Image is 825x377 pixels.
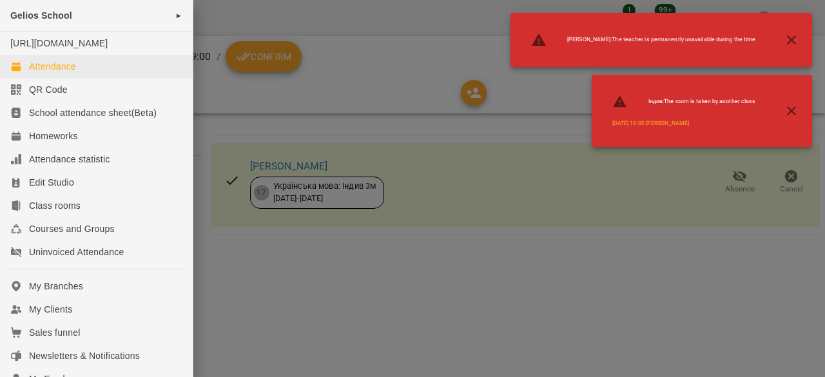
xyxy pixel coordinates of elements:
[29,130,78,142] div: Homeworks
[602,89,766,115] li: Індив : The room is taken by another class
[29,246,124,258] div: Uninvoiced Attendance
[612,119,689,128] a: [DATE] 19:00 [PERSON_NAME]
[29,280,83,293] div: My Branches
[29,303,72,316] div: My Clients
[29,153,110,166] div: Attendance statistic
[29,326,80,339] div: Sales funnel
[29,222,115,235] div: Courses and Groups
[29,349,140,362] div: Newsletters & Notifications
[29,199,81,212] div: Class rooms
[10,10,72,21] span: Gelios School
[29,60,76,73] div: Attendance
[29,106,157,119] div: School attendance sheet(Beta)
[29,83,68,96] div: QR Code
[29,176,74,189] div: Edit Studio
[175,10,182,21] span: ►
[521,27,766,53] li: [PERSON_NAME] : The teacher is permanently unavailable during the time
[10,38,108,48] a: [URL][DOMAIN_NAME]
